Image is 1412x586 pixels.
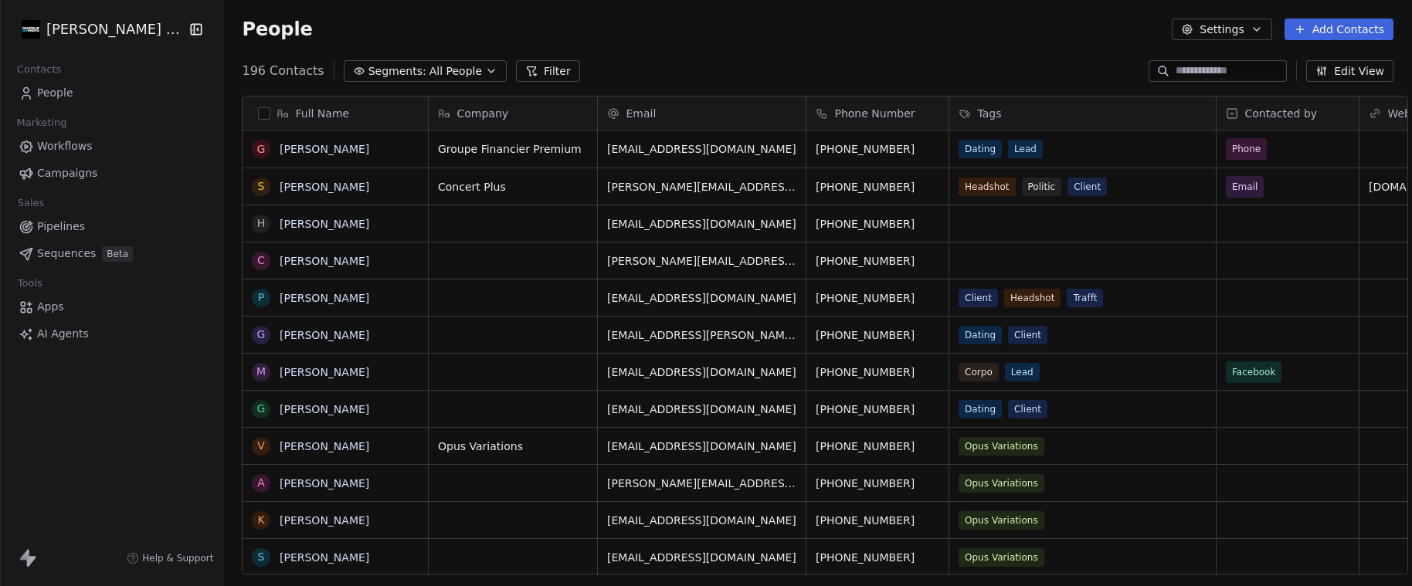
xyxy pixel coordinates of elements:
span: All People [429,63,482,80]
span: [PHONE_NUMBER] [816,327,939,343]
span: Campaigns [37,165,97,181]
div: C [258,252,266,269]
span: [PHONE_NUMBER] [816,216,939,232]
span: [PHONE_NUMBER] [816,179,939,195]
div: S [258,549,265,565]
a: SequencesBeta [12,241,210,266]
a: Help & Support [127,552,213,564]
span: [PERSON_NAME][EMAIL_ADDRESS][PERSON_NAME][DOMAIN_NAME] [607,253,796,269]
button: Settings [1172,19,1271,40]
span: Help & Support [142,552,213,564]
a: [PERSON_NAME] [280,181,369,193]
span: Opus Variations [438,439,588,454]
span: [PERSON_NAME] Photo [46,19,183,39]
div: Email [598,97,806,130]
span: ‭[PHONE_NUMBER]‬ [816,439,939,454]
span: Email [1232,179,1258,195]
span: Opus Variations [959,474,1044,493]
span: [PHONE_NUMBER] [816,364,939,380]
span: [EMAIL_ADDRESS][DOMAIN_NAME] [607,401,796,417]
span: People [242,18,312,41]
span: [PHONE_NUMBER] [816,401,939,417]
a: [PERSON_NAME] [280,143,369,155]
span: [PHONE_NUMBER] [816,476,939,491]
span: Apps [37,299,64,315]
span: Client [1009,400,1048,418]
button: Add Contacts [1285,19,1393,40]
button: Edit View [1306,60,1393,82]
span: [PERSON_NAME][EMAIL_ADDRESS][DOMAIN_NAME] [607,476,796,491]
span: Contacts [10,58,68,81]
span: Sales [11,191,51,215]
span: [EMAIL_ADDRESS][DOMAIN_NAME] [607,364,796,380]
span: Segments: [368,63,426,80]
span: Opus Variations [959,437,1044,456]
span: Tags [977,106,1001,121]
span: Phone Number [834,106,915,121]
a: [PERSON_NAME] [280,366,369,378]
span: Corpo [959,363,999,381]
a: [PERSON_NAME] [280,477,369,489]
span: [EMAIL_ADDRESS][PERSON_NAME][DOMAIN_NAME] [607,327,796,343]
span: Dating [959,140,1002,158]
span: Phone [1232,141,1261,157]
span: [PHONE_NUMBER] [816,290,939,306]
span: Concert Plus [438,179,588,195]
span: [EMAIL_ADDRESS][DOMAIN_NAME] [607,513,796,528]
div: S [258,178,265,195]
span: Lead [1005,363,1040,381]
span: Pipelines [37,218,85,235]
a: Apps [12,294,210,320]
a: AI Agents [12,321,210,347]
span: Email [626,106,656,121]
span: Headshot [959,178,1016,196]
span: Trafft [1067,289,1104,307]
span: Client [1009,326,1048,344]
div: A [258,475,266,491]
span: Dating [959,326,1002,344]
div: K [258,512,265,528]
div: V [258,438,266,454]
div: G [257,327,266,343]
span: Groupe Financier Premium [438,141,588,157]
button: Filter [516,60,580,82]
span: Facebook [1232,364,1275,380]
a: Pipelines [12,214,210,239]
img: Daudelin%20Photo%20Logo%20White%202025%20Square.png [22,20,40,39]
span: Workflows [37,138,93,154]
span: [PHONE_NUMBER] [816,513,939,528]
span: [EMAIL_ADDRESS][DOMAIN_NAME] [607,290,796,306]
span: Lead [1009,140,1044,158]
a: [PERSON_NAME] [280,218,369,230]
a: Campaigns [12,161,210,186]
a: [PERSON_NAME] [280,329,369,341]
div: Contacted by [1217,97,1359,130]
div: H [257,215,266,232]
span: Client [959,289,998,307]
span: Dating [959,400,1002,418]
span: [EMAIL_ADDRESS][DOMAIN_NAME] [607,141,796,157]
span: [EMAIL_ADDRESS][DOMAIN_NAME] [607,550,796,565]
span: [EMAIL_ADDRESS][DOMAIN_NAME] [607,216,796,232]
span: [PHONE_NUMBER] [816,141,939,157]
div: M [256,364,266,380]
span: Contacted by [1244,106,1317,121]
span: AI Agents [37,326,89,342]
div: P [258,290,264,306]
a: [PERSON_NAME] [280,440,369,452]
div: Company [429,97,597,130]
div: grid [243,130,429,575]
span: Headshot [1004,289,1061,307]
a: People [12,80,210,106]
span: Marketing [10,111,73,134]
button: [PERSON_NAME] Photo [19,16,176,42]
a: [PERSON_NAME] [280,403,369,415]
iframe: Intercom live chat [1359,533,1397,571]
span: [PHONE_NUMBER] [816,550,939,565]
span: Opus Variations [959,511,1044,530]
span: Sequences [37,246,96,262]
div: Phone Number [806,97,949,130]
span: Client [1068,178,1108,196]
span: Beta [102,246,133,262]
div: Full Name [243,97,428,130]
